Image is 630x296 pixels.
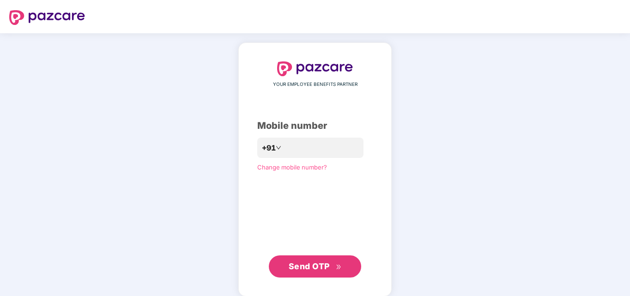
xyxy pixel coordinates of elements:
[276,145,281,151] span: down
[9,10,85,25] img: logo
[336,264,342,270] span: double-right
[273,81,357,88] span: YOUR EMPLOYEE BENEFITS PARTNER
[257,119,373,133] div: Mobile number
[277,61,353,76] img: logo
[262,142,276,154] span: +91
[257,163,327,171] a: Change mobile number?
[289,261,330,271] span: Send OTP
[269,255,361,278] button: Send OTPdouble-right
